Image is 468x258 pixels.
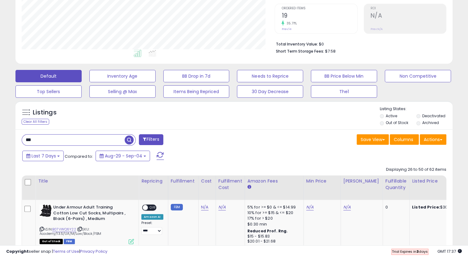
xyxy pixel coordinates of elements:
div: Fulfillment Cost [218,178,242,191]
span: Trial Expires in days [392,249,428,254]
li: $0 [276,40,442,47]
b: Reduced Prof. Rng. [247,228,288,234]
span: Compared to: [65,153,93,159]
small: Amazon Fees. [247,184,251,190]
div: Repricing [141,178,165,184]
label: Out of Stock [386,120,408,125]
button: Non Competitive [385,70,451,82]
button: Items Being Repriced [163,85,230,98]
div: Cost [201,178,213,184]
div: seller snap | | [6,249,107,255]
div: Displaying 26 to 50 of 62 items [386,167,446,173]
span: 2025-09-12 17:37 GMT [437,248,462,254]
button: Filters [139,134,163,145]
div: Min Price [306,178,338,184]
button: Last 7 Days [22,151,64,161]
div: Fulfillable Quantity [385,178,407,191]
small: FBM [171,204,183,210]
b: Total Inventory Value: [276,41,318,47]
button: BB Drop in 7d [163,70,230,82]
button: Save View [357,134,389,145]
h2: N/A [371,12,446,20]
small: Prev: N/A [371,27,383,31]
div: Preset: [141,221,163,235]
button: Selling @ Max [89,85,156,98]
span: ROI [371,7,446,10]
button: Top Sellers [15,85,82,98]
div: Fulfillment [171,178,196,184]
p: Listing States: [380,106,453,112]
div: $30.00 [412,204,463,210]
h2: 19 [281,12,357,20]
button: Actions [420,134,446,145]
a: B07VWQ6Y22 [52,227,76,232]
div: Amazon Fees [247,178,301,184]
label: Active [386,113,397,118]
span: | SKU: Academy/13.5/UA/M/Low/Black/FBM [40,227,101,236]
div: 5% for >= $0 & <= $14.99 [247,204,299,210]
span: All listings that are currently out of stock and unavailable for purchase on Amazon [40,239,63,244]
button: Default [15,70,82,82]
small: Prev: 14 [281,27,291,31]
small: 35.71% [284,21,297,26]
div: Amazon AI [141,214,163,220]
img: 41Q4DR7iNlL._SL40_.jpg [40,204,52,217]
span: $7.58 [325,48,335,54]
span: Ordered Items [281,7,357,10]
div: Clear All Filters [22,119,49,125]
div: $15 - $15.83 [247,234,299,239]
a: Terms of Use [53,248,79,254]
span: Columns [394,136,413,143]
button: The1 [311,85,377,98]
b: Under Armour Adult Training Cotton Low Cut Socks, Multipairs , Black (6-Pairs) , Medium [53,204,128,223]
button: Inventory Age [89,70,156,82]
b: Short Term Storage Fees: [276,49,324,54]
span: FBM [64,239,75,244]
div: [PERSON_NAME] [343,178,380,184]
b: 3 [416,249,419,254]
button: 30 Day Decrease [237,85,303,98]
a: N/A [201,204,208,210]
div: ASIN: [40,204,134,243]
span: OFF [148,205,158,210]
label: Deactivated [422,113,445,118]
div: 17% for > $20 [247,216,299,221]
button: Aug-29 - Sep-04 [96,151,150,161]
a: N/A [306,204,314,210]
span: Last 7 Days [32,153,56,159]
div: Listed Price [412,178,466,184]
strong: Copyright [6,248,29,254]
div: $20.01 - $21.68 [247,239,299,244]
button: Columns [390,134,419,145]
label: Archived [422,120,439,125]
button: Needs to Reprice [237,70,303,82]
span: Aug-29 - Sep-04 [105,153,142,159]
h5: Listings [33,108,57,117]
a: N/A [218,204,226,210]
div: Title [38,178,136,184]
div: 0 [385,204,405,210]
div: $0.30 min [247,221,299,227]
div: 10% for >= $15 & <= $20 [247,210,299,216]
a: Privacy Policy [80,248,107,254]
b: Listed Price: [412,204,440,210]
a: N/A [343,204,351,210]
button: BB Price Below Min [311,70,377,82]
